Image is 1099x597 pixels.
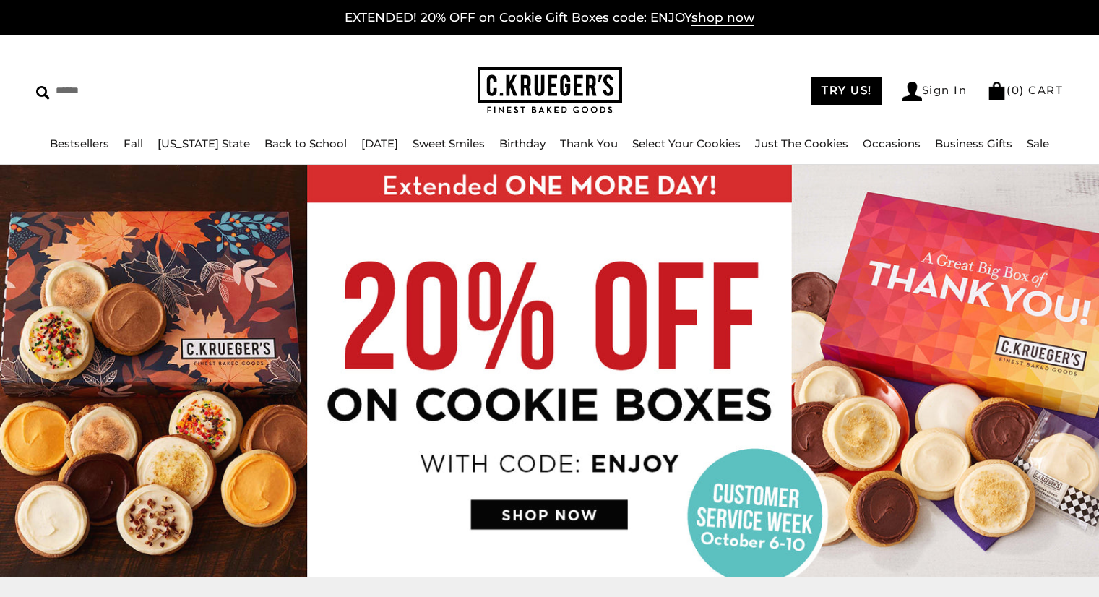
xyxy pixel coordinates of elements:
span: shop now [691,10,754,26]
img: Bag [987,82,1007,100]
a: [US_STATE] State [158,137,250,150]
a: Occasions [863,137,921,150]
a: Birthday [499,137,546,150]
span: 0 [1012,83,1020,97]
input: Search [36,80,280,102]
a: Bestsellers [50,137,109,150]
a: Select Your Cookies [632,137,741,150]
a: Sign In [902,82,967,101]
img: Account [902,82,922,101]
a: Just The Cookies [755,137,848,150]
a: Sale [1027,137,1049,150]
a: TRY US! [811,77,882,105]
a: EXTENDED! 20% OFF on Cookie Gift Boxes code: ENJOYshop now [345,10,754,26]
a: Sweet Smiles [413,137,485,150]
a: (0) CART [987,83,1063,97]
a: [DATE] [361,137,398,150]
a: Fall [124,137,143,150]
img: Search [36,86,50,100]
a: Business Gifts [935,137,1012,150]
img: C.KRUEGER'S [478,67,622,114]
a: Thank You [560,137,618,150]
a: Back to School [264,137,347,150]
